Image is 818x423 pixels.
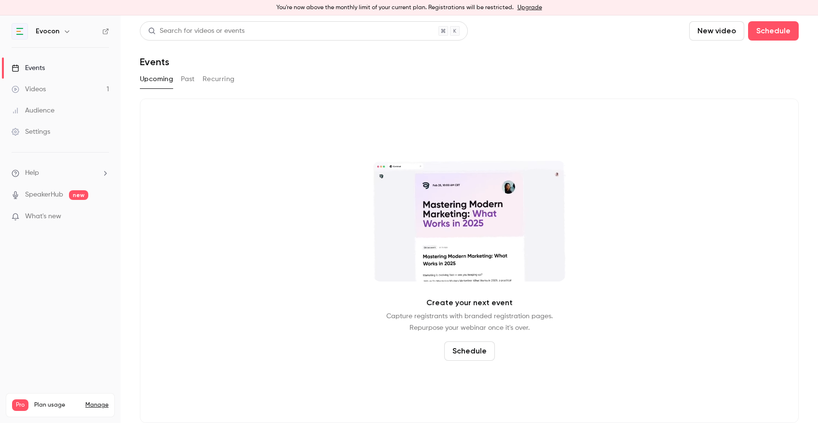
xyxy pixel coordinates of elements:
h1: Events [140,56,169,68]
div: Audience [12,106,55,115]
img: Evocon [12,24,27,39]
button: Recurring [203,71,235,87]
button: Schedule [748,21,799,41]
span: Pro [12,399,28,411]
div: Events [12,63,45,73]
div: Videos [12,85,46,94]
h6: Evocon [36,27,59,36]
li: help-dropdown-opener [12,168,109,178]
span: What's new [25,211,61,222]
iframe: Noticeable Trigger [97,212,109,221]
a: Upgrade [518,4,542,12]
button: Upcoming [140,71,173,87]
span: new [69,190,88,200]
span: Help [25,168,39,178]
a: Manage [85,401,109,409]
span: Plan usage [34,401,80,409]
p: Create your next event [426,297,513,309]
button: Past [181,71,195,87]
a: SpeakerHub [25,190,63,200]
div: Search for videos or events [148,26,245,36]
div: Settings [12,127,50,137]
button: New video [689,21,744,41]
p: Capture registrants with branded registration pages. Repurpose your webinar once it's over. [386,310,553,334]
button: Schedule [444,341,495,361]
